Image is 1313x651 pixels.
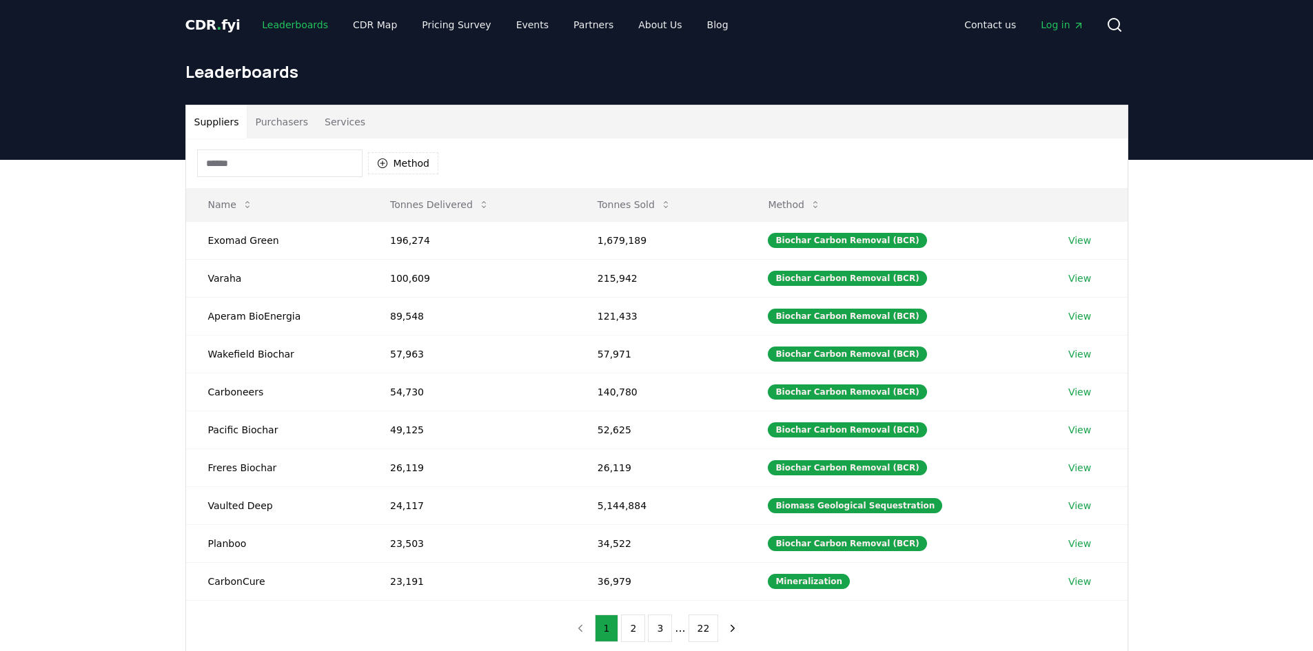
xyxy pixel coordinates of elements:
[576,524,746,562] td: 34,522
[1041,18,1083,32] span: Log in
[1030,12,1095,37] a: Log in
[185,61,1128,83] h1: Leaderboards
[342,12,408,37] a: CDR Map
[1068,537,1091,550] a: View
[562,12,624,37] a: Partners
[768,536,926,551] div: Biochar Carbon Removal (BCR)
[721,614,744,642] button: next page
[696,12,740,37] a: Blog
[1068,575,1091,588] a: View
[576,221,746,259] td: 1,679,189
[197,191,264,218] button: Name
[1068,309,1091,323] a: View
[368,486,576,524] td: 24,117
[368,411,576,448] td: 49,125
[368,524,576,562] td: 23,503
[379,191,500,218] button: Tonnes Delivered
[953,12,1027,37] a: Contact us
[251,12,339,37] a: Leaderboards
[186,411,368,448] td: Pacific Biochar
[768,233,926,248] div: Biochar Carbon Removal (BCR)
[186,335,368,373] td: Wakefield Biochar
[576,335,746,373] td: 57,971
[186,221,368,259] td: Exomad Green
[316,105,374,138] button: Services
[186,259,368,297] td: Varaha
[185,15,241,34] a: CDR.fyi
[648,614,672,642] button: 3
[621,614,645,642] button: 2
[247,105,316,138] button: Purchasers
[505,12,560,37] a: Events
[768,460,926,475] div: Biochar Carbon Removal (BCR)
[186,448,368,486] td: Freres Biochar
[768,271,926,286] div: Biochar Carbon Removal (BCR)
[595,614,619,642] button: 1
[186,486,368,524] td: Vaulted Deep
[689,614,719,642] button: 22
[216,17,221,33] span: .
[1068,385,1091,399] a: View
[675,620,685,637] li: ...
[186,373,368,411] td: Carboneers
[627,12,693,37] a: About Us
[768,574,850,589] div: Mineralization
[768,498,942,513] div: Biomass Geological Sequestration
[186,105,247,138] button: Suppliers
[576,448,746,486] td: 26,119
[576,562,746,600] td: 36,979
[186,297,368,335] td: Aperam BioEnergia
[368,221,576,259] td: 196,274
[768,309,926,324] div: Biochar Carbon Removal (BCR)
[576,373,746,411] td: 140,780
[768,347,926,362] div: Biochar Carbon Removal (BCR)
[368,152,439,174] button: Method
[411,12,502,37] a: Pricing Survey
[368,297,576,335] td: 89,548
[368,448,576,486] td: 26,119
[576,411,746,448] td: 52,625
[368,562,576,600] td: 23,191
[251,12,739,37] nav: Main
[587,191,682,218] button: Tonnes Sold
[757,191,832,218] button: Method
[768,422,926,437] div: Biochar Carbon Removal (BCR)
[768,384,926,400] div: Biochar Carbon Removal (BCR)
[186,562,368,600] td: CarbonCure
[1068,423,1091,437] a: View
[186,524,368,562] td: Planboo
[368,259,576,297] td: 100,609
[1068,234,1091,247] a: View
[1068,271,1091,285] a: View
[576,259,746,297] td: 215,942
[368,373,576,411] td: 54,730
[576,297,746,335] td: 121,433
[576,486,746,524] td: 5,144,884
[1068,347,1091,361] a: View
[953,12,1095,37] nav: Main
[1068,461,1091,475] a: View
[368,335,576,373] td: 57,963
[1068,499,1091,513] a: View
[185,17,241,33] span: CDR fyi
